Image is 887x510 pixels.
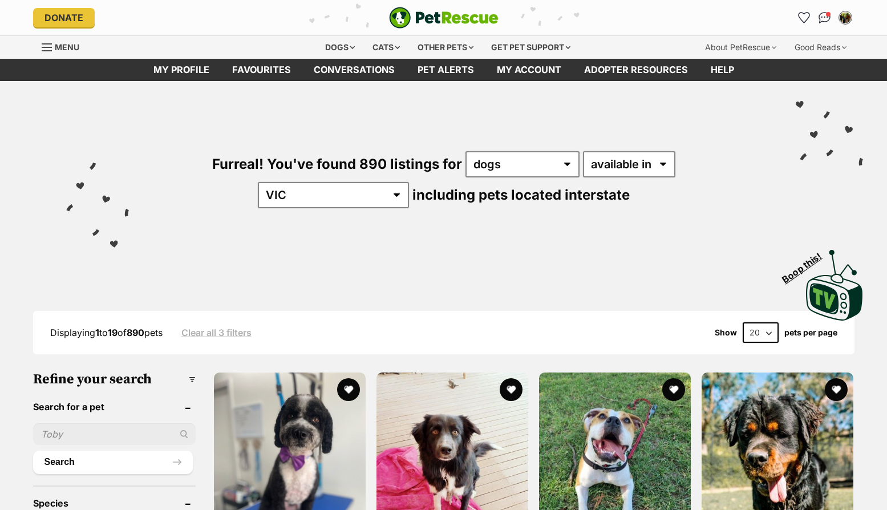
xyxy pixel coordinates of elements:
[33,371,196,387] h3: Refine your search
[795,9,854,27] ul: Account quick links
[364,36,408,59] div: Cats
[840,12,851,23] img: Emma Ballan profile pic
[108,327,118,338] strong: 19
[33,8,95,27] a: Donate
[127,327,144,338] strong: 890
[33,451,193,473] button: Search
[406,59,485,81] a: Pet alerts
[221,59,302,81] a: Favourites
[806,240,863,323] a: Boop this!
[485,59,573,81] a: My account
[317,36,363,59] div: Dogs
[337,378,360,401] button: favourite
[212,156,462,172] span: Furreal! You've found 890 listings for
[787,36,854,59] div: Good Reads
[715,328,737,337] span: Show
[50,327,163,338] span: Displaying to of pets
[33,423,196,445] input: Toby
[412,187,630,203] span: including pets located interstate
[389,7,499,29] img: logo-e224e6f780fb5917bec1dbf3a21bbac754714ae5b6737aabdf751b685950b380.svg
[662,378,685,401] button: favourite
[389,7,499,29] a: PetRescue
[483,36,578,59] div: Get pet support
[181,327,252,338] a: Clear all 3 filters
[836,9,854,27] button: My account
[142,59,221,81] a: My profile
[795,9,813,27] a: Favourites
[42,36,87,56] a: Menu
[95,327,99,338] strong: 1
[55,42,79,52] span: Menu
[784,328,837,337] label: pets per page
[819,12,831,23] img: chat-41dd97257d64d25036548639549fe6c8038ab92f7586957e7f3b1b290dea8141.svg
[780,244,832,285] span: Boop this!
[806,250,863,321] img: PetRescue TV logo
[699,59,746,81] a: Help
[302,59,406,81] a: conversations
[33,402,196,412] header: Search for a pet
[816,9,834,27] a: Conversations
[33,498,196,508] header: Species
[500,378,523,401] button: favourite
[697,36,784,59] div: About PetRescue
[573,59,699,81] a: Adopter resources
[825,378,848,401] button: favourite
[410,36,481,59] div: Other pets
